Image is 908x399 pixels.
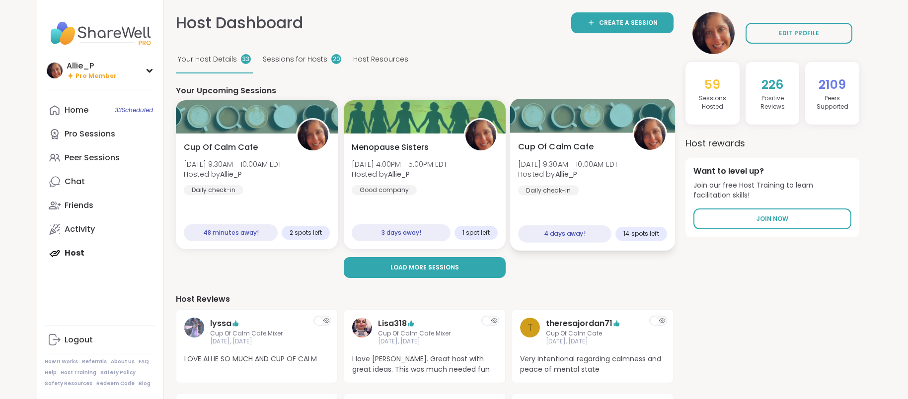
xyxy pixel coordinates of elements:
[96,380,135,387] a: Redeem Code
[47,63,63,78] img: Allie_P
[184,169,282,179] span: Hosted by
[178,54,237,65] span: Your Host Details
[45,194,155,217] a: Friends
[263,54,327,65] span: Sessions for Hosts
[45,146,155,170] a: Peer Sessions
[210,337,303,346] span: [DATE], [DATE]
[45,170,155,194] a: Chat
[65,105,88,116] div: Home
[518,225,611,243] div: 4 days away!
[45,380,92,387] a: Safety Resources
[465,120,496,150] img: Allie_P
[352,141,429,153] span: Menopause Sisters
[352,224,451,241] div: 3 days away!
[353,54,408,65] span: Host Resources
[692,12,735,54] img: Allie_P
[518,141,594,153] span: Cup Of Calm Cafe
[45,328,155,352] a: Logout
[819,76,846,93] span: 2109
[176,12,303,34] h1: Host Dashboard
[685,136,859,150] h3: Host rewards
[184,318,204,337] img: lyssa
[352,354,497,375] span: I love [PERSON_NAME]. Great host with great ideas. This was much needed fun
[45,369,57,376] a: Help
[184,159,282,169] span: [DATE] 9:30AM - 10:00AM EDT
[220,169,242,179] b: Allie_P
[241,54,251,64] div: 33
[290,229,322,237] span: 2 spots left
[184,185,243,195] div: Daily check-in
[518,186,579,196] div: Daily check-in
[809,94,855,111] h4: Peers Supported
[115,106,153,114] span: 33 Scheduled
[634,119,666,150] img: Allie_P
[139,358,149,365] a: FAQ
[139,380,151,387] a: Blog
[67,61,117,71] div: Allie_P
[378,318,407,330] a: Lisa318
[176,85,674,96] h4: Your Upcoming Sessions
[176,294,674,305] h4: Host Reviews
[779,29,819,38] span: EDIT PROFILE
[184,141,258,153] span: Cup Of Calm Cafe
[65,224,95,235] div: Activity
[546,337,639,346] span: [DATE], [DATE]
[210,318,231,330] a: lyssa
[65,176,85,187] div: Chat
[555,169,578,179] b: Allie_P
[378,337,471,346] span: [DATE], [DATE]
[518,159,618,169] span: [DATE] 9:30AM - 10:00AM EDT
[757,214,788,223] span: Join Now
[184,354,329,364] span: LOVE ALLIE SO MUCH AND CUP OF CALM
[111,358,135,365] a: About Us
[331,54,341,64] div: 20
[65,129,115,139] div: Pro Sessions
[352,169,447,179] span: Hosted by
[184,318,204,346] a: lyssa
[184,224,278,241] div: 48 minutes away!
[689,94,736,111] h4: Sessions Hosted
[520,318,540,346] a: t
[76,72,117,80] span: Pro Member
[520,354,665,375] span: Very intentional regarding calmness and peace of mental state
[344,257,506,278] button: Load more sessions
[45,122,155,146] a: Pro Sessions
[378,330,471,338] span: Cup Of Calm Cafe Mixer
[704,76,720,93] span: 59
[45,16,155,51] img: ShareWell Nav Logo
[750,94,796,111] h4: Positive Review s
[45,98,155,122] a: Home33Scheduled
[352,185,417,195] div: Good company
[352,318,372,346] a: Lisa318
[352,318,372,337] img: Lisa318
[623,230,659,238] span: 14 spots left
[746,23,852,44] a: EDIT PROFILE
[65,152,120,163] div: Peer Sessions
[100,369,136,376] a: Safety Policy
[210,330,303,338] span: Cup Of Calm Cafe Mixer
[693,181,851,200] span: Join our free Host Training to learn facilitation skills!
[518,169,618,179] span: Hosted by
[546,318,612,330] a: theresajordan71
[571,12,674,33] a: Create a session
[61,369,96,376] a: Host Training
[546,330,639,338] span: Cup Of Calm Cafe
[65,200,93,211] div: Friends
[390,263,459,272] span: Load more sessions
[388,169,410,179] b: Allie_P
[352,159,447,169] span: [DATE] 4:00PM - 5:00PM EDT
[65,334,93,345] div: Logout
[45,358,78,365] a: How It Works
[462,229,490,237] span: 1 spot left
[761,76,783,93] span: 226
[82,358,107,365] a: Referrals
[599,18,658,27] span: Create a session
[45,217,155,241] a: Activity
[693,208,851,229] a: Join Now
[528,320,533,335] span: t
[298,120,328,150] img: Allie_P
[693,166,851,177] h4: Want to level up?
